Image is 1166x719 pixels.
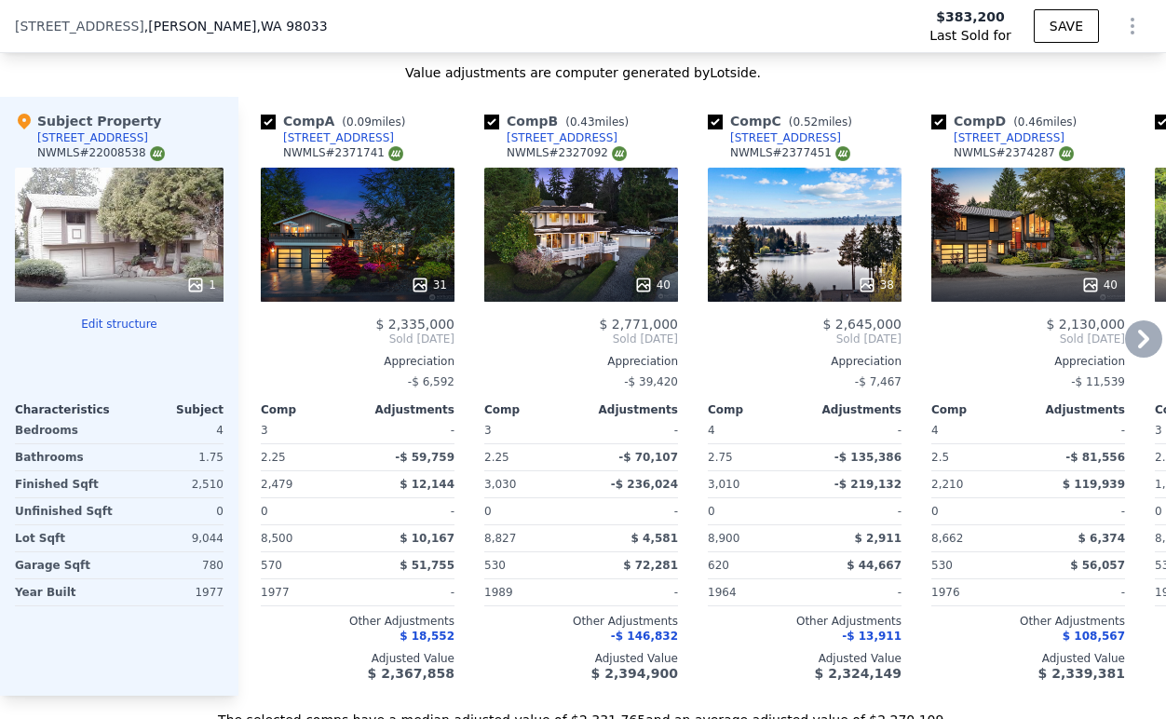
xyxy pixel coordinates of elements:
[570,115,595,129] span: 0.43
[261,332,454,346] span: Sold [DATE]
[484,332,678,346] span: Sold [DATE]
[708,402,805,417] div: Comp
[346,115,372,129] span: 0.09
[1006,115,1084,129] span: ( miles)
[1155,424,1162,437] span: 3
[261,112,413,130] div: Comp A
[808,417,902,443] div: -
[1032,417,1125,443] div: -
[611,478,678,491] span: -$ 236,024
[15,112,161,130] div: Subject Property
[611,630,678,643] span: -$ 146,832
[931,354,1125,369] div: Appreciation
[847,559,902,572] span: $ 44,667
[931,444,1024,470] div: 2.5
[931,505,939,518] span: 0
[358,402,454,417] div: Adjustments
[708,532,739,545] span: 8,900
[261,402,358,417] div: Comp
[123,498,224,524] div: 0
[37,145,165,161] div: NWMLS # 22008538
[1034,9,1099,43] button: SAVE
[931,130,1064,145] a: [STREET_ADDRESS]
[1063,630,1125,643] span: $ 108,567
[931,532,963,545] span: 8,662
[119,402,224,417] div: Subject
[1070,559,1125,572] span: $ 56,057
[808,498,902,524] div: -
[361,579,454,605] div: -
[1028,402,1125,417] div: Adjustments
[1114,7,1151,45] button: Show Options
[484,505,492,518] span: 0
[395,451,454,464] span: -$ 59,759
[585,579,678,605] div: -
[931,559,953,572] span: 530
[400,559,454,572] span: $ 51,755
[931,614,1125,629] div: Other Adjustments
[936,7,1005,26] span: $383,200
[484,444,577,470] div: 2.25
[591,666,678,681] span: $ 2,394,900
[929,26,1011,45] span: Last Sold for
[334,115,413,129] span: ( miles)
[388,146,403,161] img: NWMLS Logo
[150,146,165,161] img: NWMLS Logo
[708,579,801,605] div: 1964
[1063,478,1125,491] span: $ 119,939
[842,630,902,643] span: -$ 13,911
[261,130,394,145] a: [STREET_ADDRESS]
[815,666,902,681] span: $ 2,324,149
[1065,451,1125,464] span: -$ 81,556
[123,525,224,551] div: 9,044
[623,559,678,572] span: $ 72,281
[484,579,577,605] div: 1989
[730,145,850,161] div: NWMLS # 2377451
[708,478,739,491] span: 3,010
[1155,505,1162,518] span: 0
[708,354,902,369] div: Appreciation
[931,332,1125,346] span: Sold [DATE]
[558,115,636,129] span: ( miles)
[1032,498,1125,524] div: -
[261,444,354,470] div: 2.25
[708,559,729,572] span: 620
[1059,146,1074,161] img: NWMLS Logo
[261,579,354,605] div: 1977
[1081,276,1118,294] div: 40
[261,651,454,666] div: Adjusted Value
[484,354,678,369] div: Appreciation
[1032,579,1125,605] div: -
[931,579,1024,605] div: 1976
[793,115,818,129] span: 0.52
[411,276,447,294] div: 31
[931,478,963,491] span: 2,210
[400,478,454,491] span: $ 12,144
[123,552,224,578] div: 780
[708,332,902,346] span: Sold [DATE]
[708,424,715,437] span: 4
[599,317,678,332] span: $ 2,771,000
[15,552,115,578] div: Garage Sqft
[1038,666,1125,681] span: $ 2,339,381
[954,130,1064,145] div: [STREET_ADDRESS]
[400,532,454,545] span: $ 10,167
[834,478,902,491] span: -$ 219,132
[1078,532,1125,545] span: $ 6,374
[708,444,801,470] div: 2.75
[15,498,115,524] div: Unfinished Sqft
[834,451,902,464] span: -$ 135,386
[400,630,454,643] span: $ 18,552
[624,375,678,388] span: -$ 39,420
[708,614,902,629] div: Other Adjustments
[15,444,115,470] div: Bathrooms
[708,505,715,518] span: 0
[15,579,115,605] div: Year Built
[484,614,678,629] div: Other Adjustments
[15,417,115,443] div: Bedrooms
[858,276,894,294] div: 38
[283,130,394,145] div: [STREET_ADDRESS]
[708,651,902,666] div: Adjusted Value
[484,559,506,572] span: 530
[855,532,902,545] span: $ 2,911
